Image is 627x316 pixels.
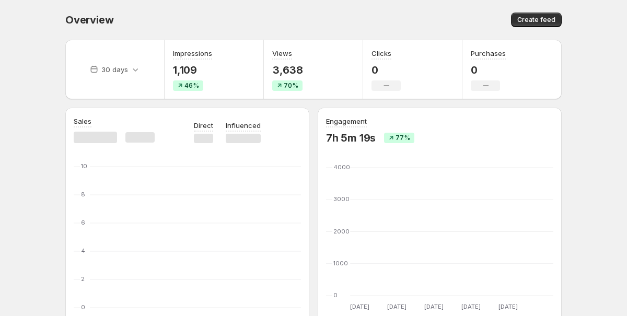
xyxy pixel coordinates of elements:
text: [DATE] [350,303,369,310]
text: 0 [333,291,338,299]
h3: Clicks [371,48,391,58]
h3: Impressions [173,48,212,58]
p: 0 [371,64,401,76]
h3: Engagement [326,116,367,126]
h3: Sales [74,116,91,126]
text: [DATE] [461,303,481,310]
p: 3,638 [272,64,303,76]
p: 7h 5m 19s [326,132,376,144]
span: 70% [284,81,298,90]
text: 2000 [333,228,350,235]
span: 46% [184,81,199,90]
text: 4000 [333,163,350,171]
span: Create feed [517,16,555,24]
text: 1000 [333,260,348,267]
text: 6 [81,219,85,226]
span: 77% [396,134,410,142]
p: Direct [194,120,213,131]
button: Create feed [511,13,562,27]
p: Influenced [226,120,261,131]
text: 10 [81,162,87,170]
p: 1,109 [173,64,212,76]
p: 30 days [101,64,128,75]
text: 3000 [333,195,350,203]
text: 0 [81,303,85,311]
text: 2 [81,275,85,283]
text: [DATE] [498,303,518,310]
text: [DATE] [387,303,407,310]
text: 8 [81,191,85,198]
h3: Purchases [471,48,506,58]
h3: Views [272,48,292,58]
text: 4 [81,247,85,254]
span: Overview [65,14,113,26]
p: 0 [471,64,506,76]
text: [DATE] [424,303,444,310]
